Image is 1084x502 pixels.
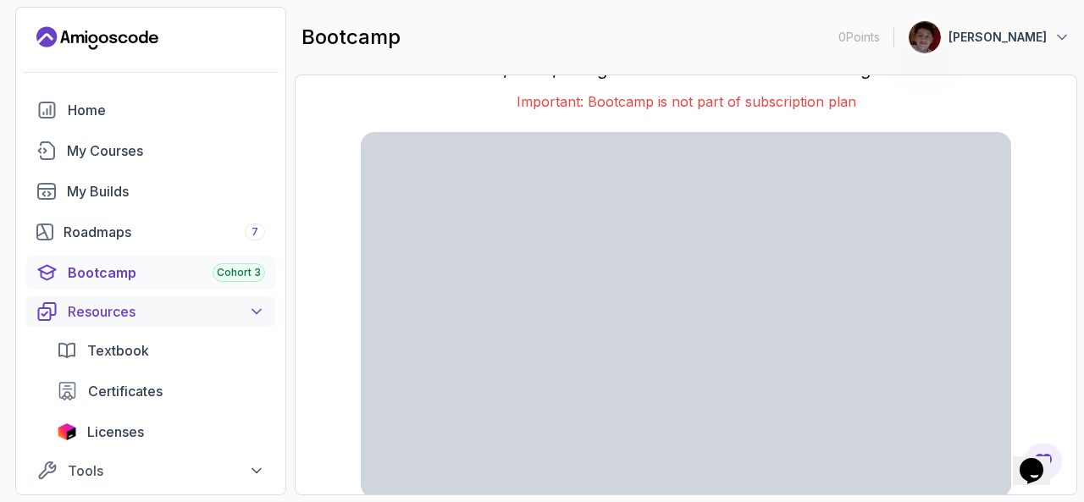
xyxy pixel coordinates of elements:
[26,215,275,249] a: roadmaps
[26,296,275,327] button: Resources
[909,21,941,53] img: user profile image
[36,25,158,52] a: Landing page
[1013,434,1067,485] iframe: chat widget
[68,301,265,322] div: Resources
[57,423,77,440] img: jetbrains icon
[47,415,275,449] a: licenses
[68,262,265,283] div: Bootcamp
[47,374,275,408] a: certificates
[67,181,265,201] div: My Builds
[26,93,275,127] a: home
[26,134,275,168] a: courses
[67,141,265,161] div: My Courses
[26,455,275,486] button: Tools
[88,381,163,401] span: Certificates
[26,174,275,208] a: builds
[87,340,149,361] span: Textbook
[252,225,258,239] span: 7
[87,422,144,442] span: Licenses
[838,29,880,46] p: 0 Points
[361,91,1011,112] p: Important: Bootcamp is not part of subscription plan
[26,256,275,290] a: bootcamp
[301,24,401,51] h2: bootcamp
[908,20,1070,54] button: user profile image[PERSON_NAME]
[948,29,1047,46] p: [PERSON_NAME]
[47,334,275,367] a: textbook
[64,222,265,242] div: Roadmaps
[68,100,265,120] div: Home
[68,461,265,481] div: Tools
[217,266,261,279] span: Cohort 3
